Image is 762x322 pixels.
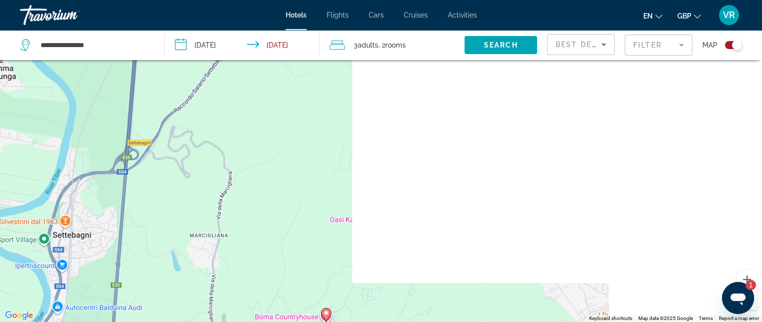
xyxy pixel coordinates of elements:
[643,12,653,20] span: en
[723,10,735,20] span: VR
[736,280,756,290] iframe: Number of unread messages
[717,41,742,50] button: Toggle map
[378,38,406,52] span: , 2
[719,315,759,321] a: Report a map error
[327,11,349,19] a: Flights
[643,9,662,23] button: Change language
[354,38,378,52] span: 3
[677,9,701,23] button: Change currency
[556,39,606,51] mat-select: Sort by
[737,269,757,289] button: Zoom in
[484,41,518,49] span: Search
[464,36,537,54] button: Search
[20,2,120,28] a: Travorium
[448,11,477,19] a: Activities
[722,282,754,314] iframe: Button to launch messaging window, 1 unread message
[165,30,320,60] button: Check-in date: Oct 22, 2025 Check-out date: Oct 24, 2025
[556,41,608,49] span: Best Deals
[3,309,36,322] a: Open this area in Google Maps (opens a new window)
[369,11,384,19] a: Cars
[702,38,717,52] span: Map
[699,315,713,321] a: Terms (opens in new tab)
[286,11,307,19] a: Hotels
[625,34,692,56] button: Filter
[589,315,632,322] button: Keyboard shortcuts
[638,315,693,321] span: Map data ©2025 Google
[320,30,464,60] button: Travelers: 3 adults, 0 children
[385,41,406,49] span: rooms
[404,11,428,19] a: Cruises
[677,12,691,20] span: GBP
[716,5,742,26] button: User Menu
[358,41,378,49] span: Adults
[3,309,36,322] img: Google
